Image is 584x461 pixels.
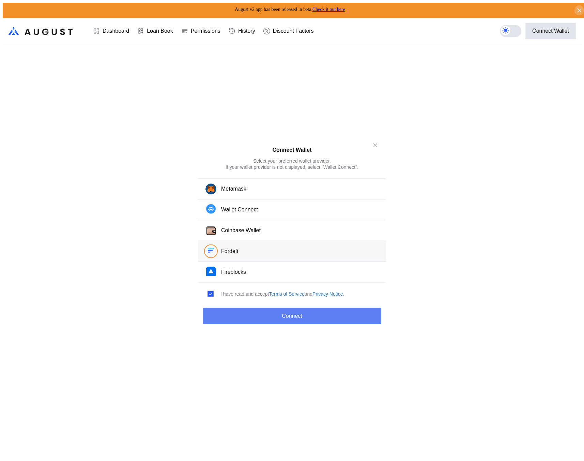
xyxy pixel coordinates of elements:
button: Metamask [198,178,386,199]
span: August v2 app has been released in beta. [235,7,345,12]
img: Fireblocks [206,267,216,276]
div: Fireblocks [221,268,246,276]
span: and [305,291,312,297]
div: Connect Wallet [532,28,569,34]
img: Fordefi [206,246,216,255]
div: Permissions [191,28,220,34]
img: Coinbase Wallet [205,225,217,237]
a: Check it out here [312,7,345,12]
button: Connect [203,308,381,324]
h2: Connect Wallet [273,147,312,153]
button: Wallet Connect [198,199,386,220]
button: FordefiFordefi [198,241,386,262]
div: Select your preferred wallet provider. [253,158,331,164]
div: Discount Factors [273,28,314,34]
a: Terms of Service [269,291,304,297]
button: Coinbase WalletCoinbase Wallet [198,220,386,241]
button: FireblocksFireblocks [198,262,386,283]
div: Fordefi [221,248,238,255]
div: Metamask [221,185,246,192]
button: close modal [370,140,381,151]
div: Wallet Connect [221,206,258,213]
div: If your wallet provider is not displayed, select "Wallet Connect". [226,164,358,170]
div: Loan Book [147,28,173,34]
div: I have read and accept . [220,291,344,297]
div: Coinbase Wallet [221,227,261,234]
a: Privacy Notice [312,291,343,297]
div: Dashboard [103,28,129,34]
div: History [238,28,255,34]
